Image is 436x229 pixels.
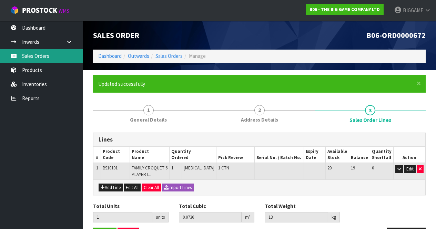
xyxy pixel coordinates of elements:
th: Product Code [101,147,130,163]
h3: Lines [99,136,420,143]
th: Serial No. / Batch No. [254,147,304,163]
a: Dashboard [98,53,122,59]
button: Import Lines [162,184,194,192]
button: Edit [404,165,416,173]
th: Pick Review [216,147,254,163]
span: × [417,79,421,88]
span: 3 [365,105,375,115]
button: Edit All [124,184,141,192]
th: Quantity Ordered [169,147,216,163]
th: Quantity Shortfall [370,147,393,163]
button: Add Line [99,184,123,192]
span: 1 CTN [218,165,229,171]
span: BS10101 [103,165,118,171]
th: Available Stock [325,147,349,163]
span: Updated successfully [98,81,145,87]
label: Total Cubic [179,202,206,210]
button: Clear All [142,184,161,192]
div: units [152,212,169,223]
span: B06-ORD0000672 [366,30,426,40]
span: BIGGAME [403,7,423,13]
span: [MEDICAL_DATA] [184,165,214,171]
span: 1 [171,165,173,171]
span: 1 [143,105,154,115]
input: Total Weight [265,212,328,222]
th: Expiry Date [304,147,325,163]
a: Outwards [128,53,149,59]
strong: B06 - THE BIG GAME COMPANY LTD [310,7,380,12]
a: Sales Orders [155,53,183,59]
label: Total Units [93,202,120,210]
span: Sales Order [93,30,139,40]
span: 2 [254,105,265,115]
th: Action [393,147,425,163]
span: Manage [189,53,206,59]
span: General Details [130,116,167,123]
img: cube-alt.png [10,6,19,14]
span: Address Details [241,116,278,123]
div: m³ [242,212,254,223]
span: ProStock [22,6,57,15]
div: kg [328,212,340,223]
label: Total Weight [265,202,296,210]
input: Total Units [93,212,152,222]
span: 20 [327,165,332,171]
input: Total Cubic [179,212,242,222]
th: Product Name [130,147,169,163]
span: 0 [372,165,374,171]
span: 1 [96,165,98,171]
th: Balance [349,147,370,163]
span: Sales Order Lines [349,116,391,124]
span: FAMILY CROQUET 6 PLAYER I... [132,165,168,177]
th: # [93,147,101,163]
small: WMS [59,8,69,14]
span: 19 [351,165,355,171]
